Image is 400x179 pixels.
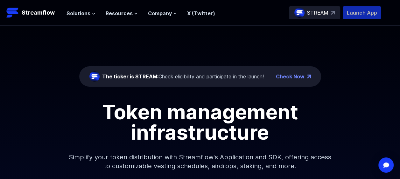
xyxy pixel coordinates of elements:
[6,6,60,19] a: Streamflow
[57,102,343,143] h1: Token management infrastructure
[148,10,172,17] span: Company
[102,73,264,80] div: Check eligibility and participate in the launch!
[6,6,19,19] img: Streamflow Logo
[148,10,177,17] button: Company
[331,11,335,15] img: top-right-arrow.svg
[343,6,381,19] button: Launch App
[106,10,138,17] button: Resources
[89,71,100,82] img: streamflow-logo-circle.png
[378,157,394,173] div: Open Intercom Messenger
[289,6,340,19] a: STREAM
[276,73,305,80] a: Check Now
[67,10,90,17] span: Solutions
[67,10,95,17] button: Solutions
[106,10,133,17] span: Resources
[102,73,158,80] span: The ticker is STREAM:
[187,10,215,17] a: X (Twitter)
[22,8,55,17] p: Streamflow
[307,9,328,17] p: STREAM
[294,8,305,18] img: streamflow-logo-circle.png
[307,75,311,78] img: top-right-arrow.png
